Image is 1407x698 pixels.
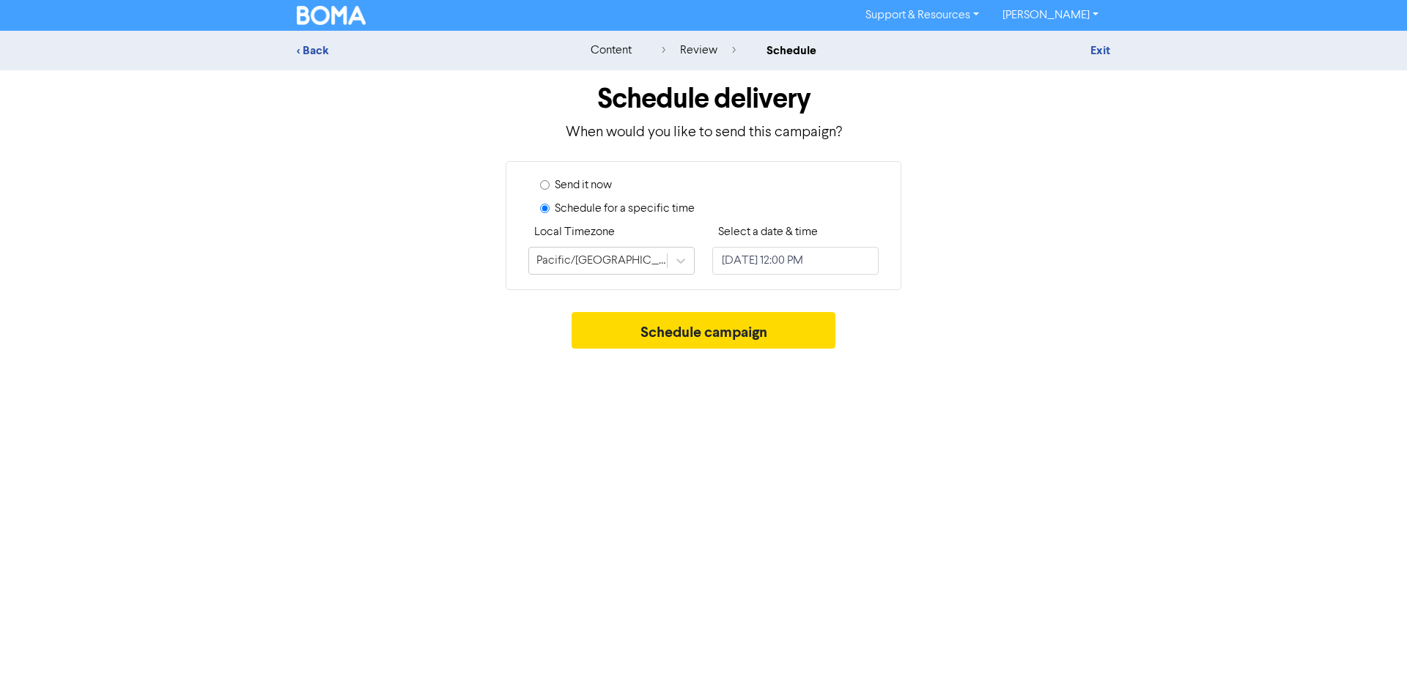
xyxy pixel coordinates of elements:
h1: Schedule delivery [297,82,1110,116]
a: [PERSON_NAME] [991,4,1110,27]
img: BOMA Logo [297,6,366,25]
label: Send it now [555,177,612,194]
div: schedule [767,42,816,59]
div: content [591,42,632,59]
div: review [662,42,736,59]
a: Support & Resources [854,4,991,27]
div: < Back [297,42,553,59]
a: Exit [1090,43,1110,58]
label: Select a date & time [718,223,818,241]
input: Click to select a date [712,247,879,275]
div: Pacific/[GEOGRAPHIC_DATA] [536,252,668,270]
button: Schedule campaign [572,312,836,349]
p: When would you like to send this campaign? [297,122,1110,144]
label: Schedule for a specific time [555,200,695,218]
iframe: Chat Widget [1334,628,1407,698]
label: Local Timezone [534,223,615,241]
